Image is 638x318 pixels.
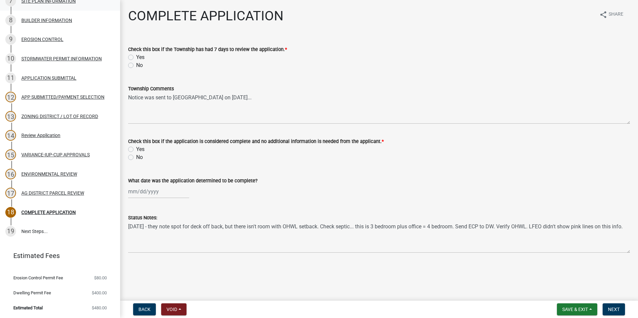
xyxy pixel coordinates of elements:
[5,92,16,102] div: 12
[5,15,16,26] div: 8
[5,188,16,198] div: 17
[5,149,16,160] div: 15
[5,207,16,218] div: 18
[21,37,63,42] div: EROSION CONTROL
[128,185,189,198] input: mm/dd/yyyy
[21,191,84,195] div: AG DISTRICT PARCEL REVIEW
[5,73,16,83] div: 11
[603,303,625,315] button: Next
[128,87,174,91] label: Township Comments
[5,53,16,64] div: 10
[5,226,16,237] div: 19
[94,276,107,280] span: $80.00
[128,47,287,52] label: Check this box if the Township has had 7 days to review the application.
[557,303,597,315] button: Save & Exit
[21,133,60,138] div: Review Application
[5,130,16,141] div: 14
[5,111,16,122] div: 13
[21,18,72,23] div: BUILDER INFORMATION
[128,216,157,220] label: Status Notes:
[133,303,156,315] button: Back
[13,291,51,295] span: Dwelling Permit Fee
[21,172,77,176] div: ENVIRONMENTAL REVIEW
[5,169,16,179] div: 16
[21,210,76,215] div: COMPLETE APPLICATION
[599,11,607,19] i: share
[161,303,187,315] button: Void
[21,56,102,61] div: STORMWATER PERMIT INFORMATION
[608,307,620,312] span: Next
[21,76,76,80] div: APPLICATION SUBMITTAL
[167,307,177,312] span: Void
[128,139,384,144] label: Check this box if the application is considered complete and no additional information is needed ...
[609,11,623,19] span: Share
[13,306,43,310] span: Estimated Total
[562,307,588,312] span: Save & Exit
[92,291,107,295] span: $400.00
[136,61,143,69] label: No
[21,152,90,157] div: VARIANCE-IUP-CUP APPROVALS
[136,53,144,61] label: Yes
[138,307,150,312] span: Back
[5,34,16,45] div: 9
[13,276,63,280] span: Erosion Control Permit Fee
[128,179,258,183] label: What date was the application determined to be complete?
[136,153,143,161] label: No
[92,306,107,310] span: $480.00
[128,8,284,24] h1: COMPLETE APPLICATION
[594,8,629,21] button: shareShare
[21,114,98,119] div: ZONING DISTRICT / LOT OF RECORD
[5,249,109,262] a: Estimated Fees
[136,145,144,153] label: Yes
[21,95,104,99] div: APP SUBMITTED/PAYMENT SELECTION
